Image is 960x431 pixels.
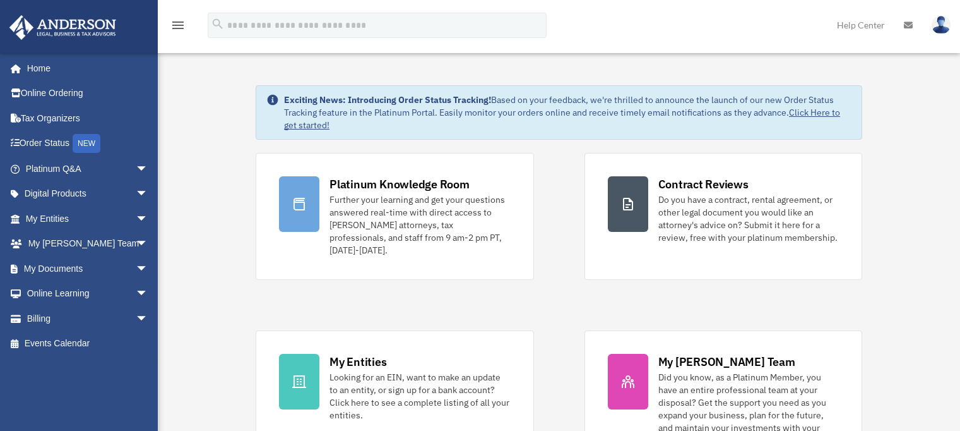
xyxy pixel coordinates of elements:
[329,176,470,192] div: Platinum Knowledge Room
[284,94,491,106] strong: Exciting News: Introducing Order Status Tracking!
[9,106,167,131] a: Tax Organizers
[136,231,161,257] span: arrow_drop_down
[136,156,161,182] span: arrow_drop_down
[9,306,167,331] a: Billingarrow_drop_down
[284,94,851,131] div: Based on your feedback, we're thrilled to announce the launch of our new Order Status Tracking fe...
[9,331,167,356] a: Events Calendar
[9,256,167,281] a: My Documentsarrow_drop_down
[6,15,120,40] img: Anderson Advisors Platinum Portal
[9,156,167,181] a: Platinum Q&Aarrow_drop_down
[658,176,749,192] div: Contract Reviews
[584,153,862,280] a: Contract Reviews Do you have a contract, rental agreement, or other legal document you would like...
[658,354,795,370] div: My [PERSON_NAME] Team
[9,131,167,157] a: Order StatusNEW
[329,354,386,370] div: My Entities
[9,81,167,106] a: Online Ordering
[136,281,161,307] span: arrow_drop_down
[9,181,167,207] a: Digital Productsarrow_drop_down
[73,134,100,153] div: NEW
[256,153,533,280] a: Platinum Knowledge Room Further your learning and get your questions answered real-time with dire...
[9,206,167,231] a: My Entitiesarrow_drop_down
[932,16,951,34] img: User Pic
[136,206,161,232] span: arrow_drop_down
[284,107,840,131] a: Click Here to get started!
[9,281,167,307] a: Online Learningarrow_drop_down
[136,181,161,207] span: arrow_drop_down
[9,231,167,257] a: My [PERSON_NAME] Teamarrow_drop_down
[136,306,161,332] span: arrow_drop_down
[170,22,186,33] a: menu
[329,371,510,422] div: Looking for an EIN, want to make an update to an entity, or sign up for a bank account? Click her...
[658,193,839,244] div: Do you have a contract, rental agreement, or other legal document you would like an attorney's ad...
[136,256,161,282] span: arrow_drop_down
[211,17,225,31] i: search
[170,18,186,33] i: menu
[329,193,510,257] div: Further your learning and get your questions answered real-time with direct access to [PERSON_NAM...
[9,56,161,81] a: Home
